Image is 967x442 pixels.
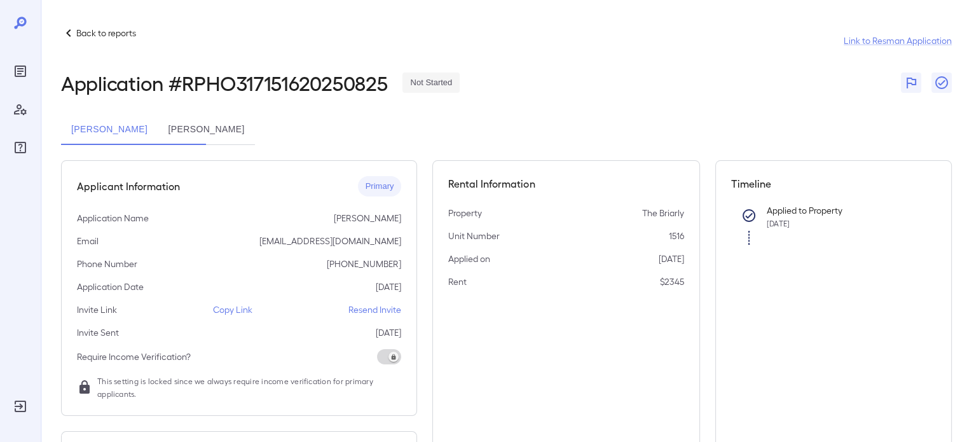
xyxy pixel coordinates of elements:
button: Flag Report [901,73,921,93]
p: Rent [448,275,467,288]
p: Invite Link [77,303,117,316]
h5: Applicant Information [77,179,180,194]
div: Manage Users [10,99,31,120]
span: Not Started [402,77,460,89]
span: This setting is locked since we always require income verification for primary applicants. [97,375,401,400]
button: [PERSON_NAME] [61,114,158,145]
p: Application Date [77,280,144,293]
p: [DATE] [659,252,684,265]
p: Require Income Verification? [77,350,191,363]
a: Link to Resman Application [844,34,952,47]
div: Log Out [10,396,31,417]
p: 1516 [669,230,684,242]
p: Property [448,207,482,219]
p: Applied to Property [767,204,916,217]
div: Reports [10,61,31,81]
p: [EMAIL_ADDRESS][DOMAIN_NAME] [259,235,401,247]
p: Unit Number [448,230,500,242]
p: Application Name [77,212,149,224]
p: Applied on [448,252,490,265]
h5: Rental Information [448,176,683,191]
h2: Application # RPHO317151620250825 [61,71,387,94]
p: Copy Link [213,303,252,316]
p: The Briarly [642,207,684,219]
h5: Timeline [731,176,936,191]
button: Close Report [931,73,952,93]
span: Primary [358,181,402,193]
p: [PERSON_NAME] [334,212,401,224]
p: Invite Sent [77,326,119,339]
p: $2345 [660,275,684,288]
p: [PHONE_NUMBER] [327,258,401,270]
button: [PERSON_NAME] [158,114,254,145]
p: [DATE] [376,326,401,339]
p: Back to reports [76,27,136,39]
p: Email [77,235,99,247]
span: [DATE] [767,219,790,228]
p: Resend Invite [348,303,401,316]
div: FAQ [10,137,31,158]
p: [DATE] [376,280,401,293]
p: Phone Number [77,258,137,270]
